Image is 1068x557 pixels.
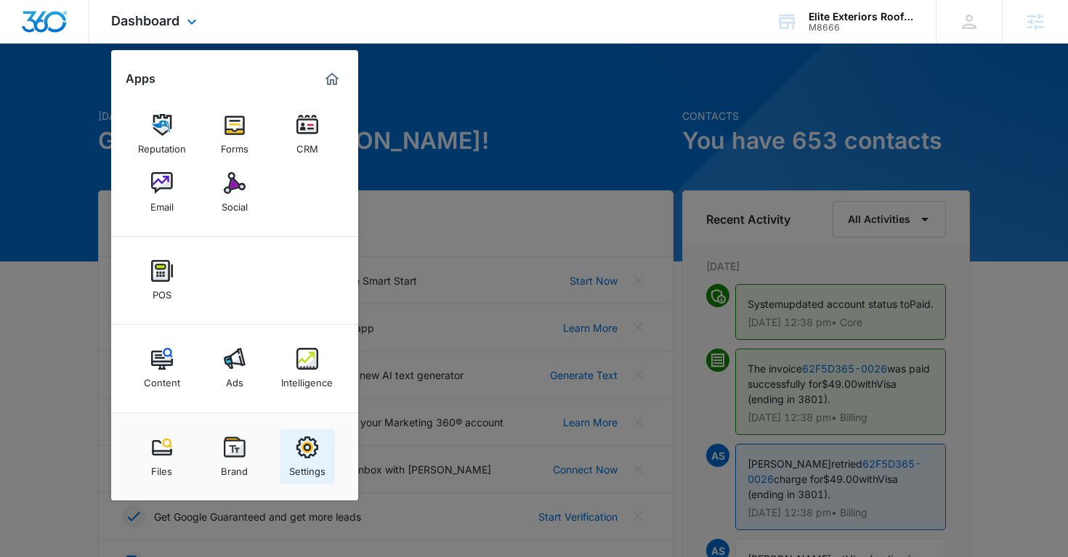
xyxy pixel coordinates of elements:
[207,107,262,162] a: Forms
[809,11,915,23] div: account name
[280,341,335,396] a: Intelligence
[134,341,190,396] a: Content
[134,253,190,308] a: POS
[144,370,180,389] div: Content
[126,72,155,86] h2: Apps
[153,282,171,301] div: POS
[280,107,335,162] a: CRM
[207,165,262,220] a: Social
[134,429,190,484] a: Files
[151,458,172,477] div: Files
[289,458,325,477] div: Settings
[207,429,262,484] a: Brand
[222,194,248,213] div: Social
[221,458,248,477] div: Brand
[280,429,335,484] a: Settings
[134,165,190,220] a: Email
[296,136,318,155] div: CRM
[138,136,186,155] div: Reputation
[281,370,333,389] div: Intelligence
[207,341,262,396] a: Ads
[226,370,243,389] div: Ads
[150,194,174,213] div: Email
[320,68,344,91] a: Marketing 360® Dashboard
[809,23,915,33] div: account id
[221,136,248,155] div: Forms
[111,13,179,28] span: Dashboard
[134,107,190,162] a: Reputation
